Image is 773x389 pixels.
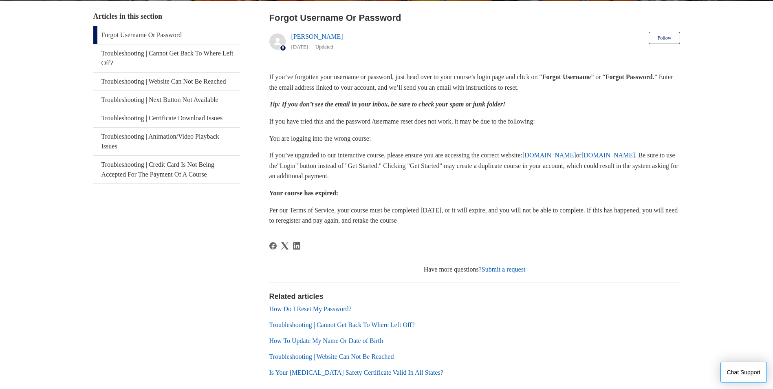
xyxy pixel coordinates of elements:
[269,321,415,328] a: Troubleshooting | Cannot Get Back To Where Left Off?
[281,242,288,250] svg: Share this page on X Corp
[269,369,443,376] a: Is Your [MEDICAL_DATA] Safety Certificate Valid In All States?
[93,12,162,20] span: Articles in this section
[542,73,591,80] strong: Forgot Username
[93,156,240,183] a: Troubleshooting | Credit Card Is Not Being Accepted For The Payment Of A Course
[93,128,240,155] a: Troubleshooting | Animation/Video Playback Issues
[281,242,288,250] a: X Corp
[269,133,680,144] p: You are logging into the wrong course:
[269,205,680,226] p: Per our Terms of Service, your course must be completed [DATE], or it will expire, and you will n...
[606,73,653,80] strong: Forgot Password
[315,44,333,50] li: Updated
[93,26,240,44] a: Forgot Username Or Password
[291,33,343,40] a: [PERSON_NAME]
[93,91,240,109] a: Troubleshooting | Next Button Not Available
[720,362,767,383] button: Chat Support
[269,291,680,302] h2: Related articles
[291,44,308,50] time: 05/20/2025, 12:58
[269,353,394,360] a: Troubleshooting | Website Can Not Be Reached
[269,150,680,181] p: If you’ve upgraded to our interactive course, please ensure you are accessing the correct website...
[269,305,352,312] a: How Do I Reset My Password?
[649,32,680,44] button: Follow Article
[269,101,506,108] em: Tip: If you don’t see the email in your inbox, be sure to check your spam or junk folder!
[269,337,383,344] a: How To Update My Name Or Date of Birth
[93,109,240,127] a: Troubleshooting | Certificate Download Issues
[269,11,680,24] h2: Forgot Username Or Password
[293,242,300,250] a: LinkedIn
[269,265,680,274] div: Have more questions?
[93,44,240,72] a: Troubleshooting | Cannot Get Back To Where Left Off?
[269,72,680,93] p: If you’ve forgotten your username or password, just head over to your course’s login page and cli...
[522,152,576,159] a: [DOMAIN_NAME]
[269,190,339,197] strong: Your course has expired:
[293,242,300,250] svg: Share this page on LinkedIn
[269,242,277,250] svg: Share this page on Facebook
[93,73,240,91] a: Troubleshooting | Website Can Not Be Reached
[581,152,635,159] a: [DOMAIN_NAME]
[269,116,680,127] p: If you have tried this and the password /username reset does not work, it may be due to the follo...
[269,242,277,250] a: Facebook
[482,266,526,273] a: Submit a request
